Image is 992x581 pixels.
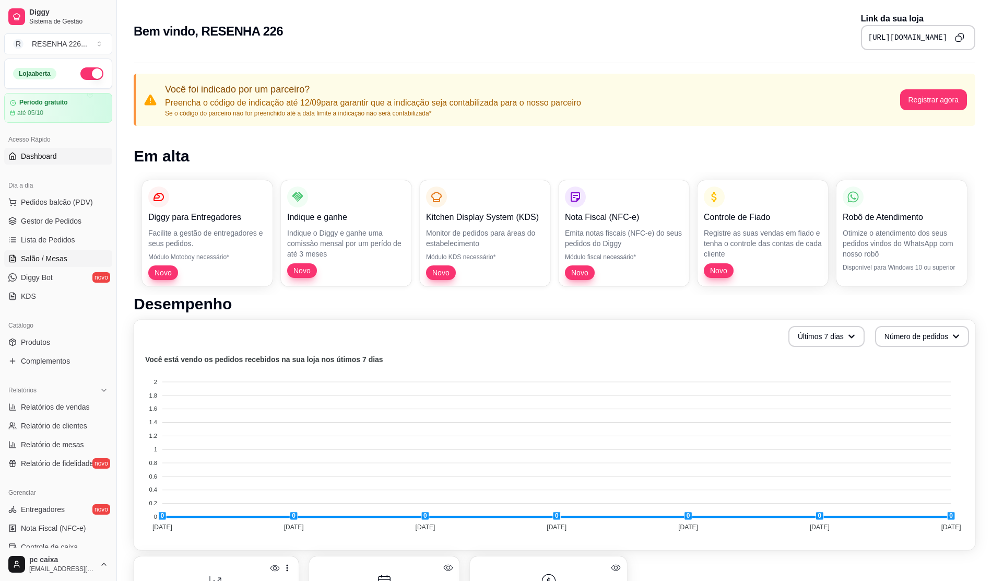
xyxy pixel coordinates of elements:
pre: [URL][DOMAIN_NAME] [868,32,947,43]
p: Otimize o atendimento dos seus pedidos vindos do WhatsApp com nosso robô [843,228,961,259]
div: Loja aberta [13,68,56,79]
button: Número de pedidos [875,326,969,347]
tspan: 2 [154,379,157,385]
article: até 05/10 [17,109,43,117]
tspan: [DATE] [416,524,435,531]
tspan: 1 [154,446,157,452]
span: Salão / Mesas [21,253,67,264]
a: Controle de caixa [4,539,112,555]
button: Controle de FiadoRegistre as suas vendas em fiado e tenha o controle das contas de cada clienteNovo [698,180,828,286]
p: Controle de Fiado [704,211,822,224]
p: Kitchen Display System (KDS) [426,211,544,224]
a: Lista de Pedidos [4,231,112,248]
button: Alterar Status [80,67,103,80]
a: DiggySistema de Gestão [4,4,112,29]
tspan: 0.4 [149,486,157,493]
span: pc caixa [29,555,96,565]
span: Pedidos balcão (PDV) [21,197,93,207]
p: Indique o Diggy e ganhe uma comissão mensal por um perído de até 3 meses [287,228,405,259]
span: Dashboard [21,151,57,161]
p: Emita notas fiscais (NFC-e) do seus pedidos do Diggy [565,228,683,249]
p: Preencha o código de indicação até 12/09 para garantir que a indicação seja contabilizada para o ... [165,97,581,109]
span: Relatórios [8,386,37,394]
div: Acesso Rápido [4,131,112,148]
button: Robô de AtendimentoOtimize o atendimento dos seus pedidos vindos do WhatsApp com nosso robôDispon... [836,180,967,286]
button: Kitchen Display System (KDS)Monitor de pedidos para áreas do estabelecimentoMódulo KDS necessário... [420,180,550,286]
a: Salão / Mesas [4,250,112,267]
button: Diggy para EntregadoresFacilite a gestão de entregadores e seus pedidos.Módulo Motoboy necessário... [142,180,273,286]
span: Relatórios de vendas [21,402,90,412]
span: Diggy [29,8,108,17]
span: Relatório de fidelidade [21,458,93,469]
p: Facilite a gestão de entregadores e seus pedidos. [148,228,266,249]
p: Módulo Motoboy necessário* [148,253,266,261]
tspan: 1.8 [149,392,157,399]
tspan: 0.6 [149,473,157,480]
button: Nota Fiscal (NFC-e)Emita notas fiscais (NFC-e) do seus pedidos do DiggyMódulo fiscal necessário*Novo [559,180,689,286]
a: Relatórios de vendas [4,399,112,415]
article: Período gratuito [19,99,68,107]
span: R [13,39,23,49]
span: Novo [706,265,731,276]
span: Complementos [21,356,70,366]
h1: Em alta [134,147,975,166]
a: KDS [4,288,112,305]
tspan: 1.4 [149,419,157,425]
button: pc caixa[EMAIL_ADDRESS][DOMAIN_NAME] [4,552,112,577]
span: [EMAIL_ADDRESS][DOMAIN_NAME] [29,565,96,573]
a: Entregadoresnovo [4,501,112,518]
a: Produtos [4,334,112,351]
a: Relatório de mesas [4,436,112,453]
p: Indique e ganhe [287,211,405,224]
h1: Desempenho [134,295,975,313]
tspan: 0.2 [149,500,157,506]
button: Indique e ganheIndique o Diggy e ganhe uma comissão mensal por um perído de até 3 mesesNovo [281,180,411,286]
a: Relatório de fidelidadenovo [4,455,112,472]
a: Complementos [4,353,112,369]
tspan: 1.6 [149,405,157,412]
p: Nota Fiscal (NFC-e) [565,211,683,224]
span: Novo [567,268,593,278]
tspan: [DATE] [284,524,304,531]
span: Sistema de Gestão [29,17,108,26]
a: Diggy Botnovo [4,269,112,286]
tspan: [DATE] [547,524,566,531]
tspan: [DATE] [678,524,698,531]
a: Relatório de clientes [4,417,112,434]
span: Diggy Bot [21,272,53,283]
p: Monitor de pedidos para áreas do estabelecimento [426,228,544,249]
span: KDS [21,291,36,301]
tspan: [DATE] [810,524,830,531]
span: Entregadores [21,504,65,515]
div: Catálogo [4,317,112,334]
tspan: [DATE] [941,524,961,531]
a: Gestor de Pedidos [4,213,112,229]
a: Nota Fiscal (NFC-e) [4,520,112,537]
p: Diggy para Entregadores [148,211,266,224]
span: Nota Fiscal (NFC-e) [21,523,86,533]
a: Período gratuitoaté 05/10 [4,93,112,123]
p: Registre as suas vendas em fiado e tenha o controle das contas de cada cliente [704,228,822,259]
h2: Bem vindo, RESENHA 226 [134,23,283,40]
div: Gerenciar [4,484,112,501]
span: Gestor de Pedidos [21,216,81,226]
span: Controle de caixa [21,542,78,552]
button: Registrar agora [900,89,967,110]
tspan: 1.2 [149,433,157,439]
span: Novo [289,265,315,276]
button: Copy to clipboard [951,29,968,46]
text: Você está vendo os pedidos recebidos na sua loja nos útimos 7 dias [145,355,383,364]
p: Link da sua loja [861,13,975,25]
p: Disponível para Windows 10 ou superior [843,263,961,272]
p: Módulo fiscal necessário* [565,253,683,261]
button: Pedidos balcão (PDV) [4,194,112,211]
a: Dashboard [4,148,112,165]
tspan: 0 [154,514,157,520]
span: Novo [150,268,176,278]
span: Produtos [21,337,50,347]
span: Novo [428,268,454,278]
span: Lista de Pedidos [21,235,75,245]
tspan: [DATE] [152,524,172,531]
p: Módulo KDS necessário* [426,253,544,261]
button: Últimos 7 dias [788,326,865,347]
